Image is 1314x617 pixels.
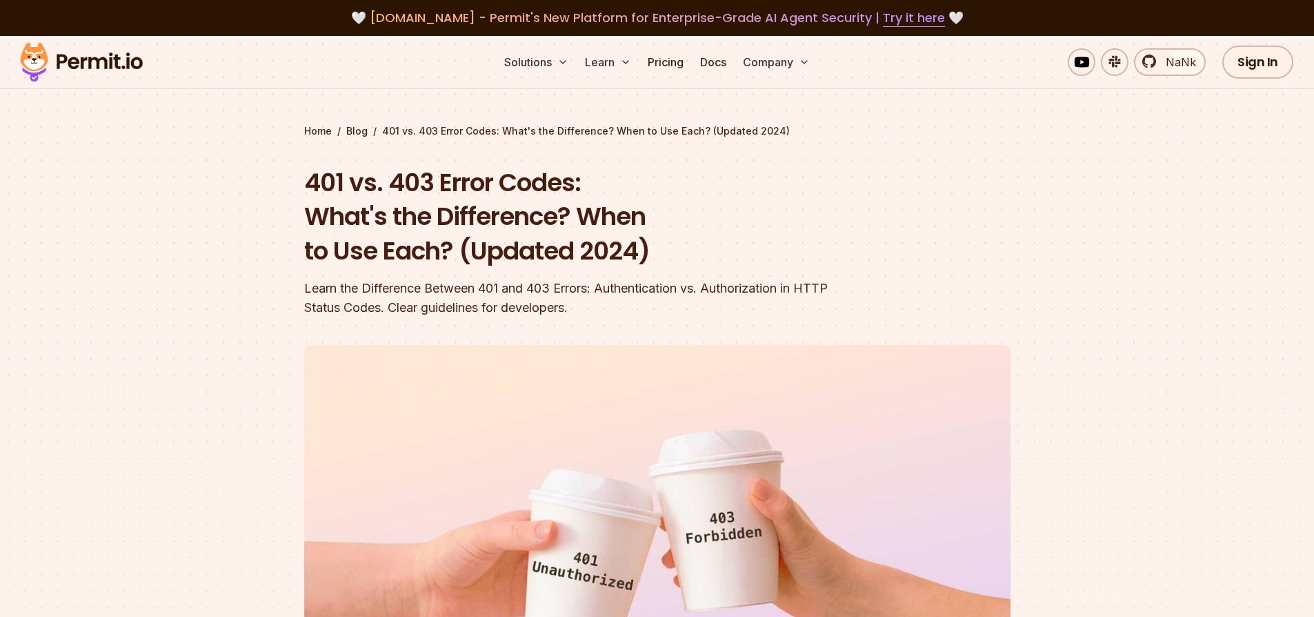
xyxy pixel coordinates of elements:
[1134,48,1206,76] a: NaNk
[304,166,834,268] h1: 401 vs. 403 Error Codes: What's the Difference? When to Use Each? (Updated 2024)
[642,48,689,76] a: Pricing
[499,48,574,76] button: Solutions
[579,48,637,76] button: Learn
[1222,46,1293,79] a: Sign In
[695,48,732,76] a: Docs
[346,124,368,138] a: Blog
[1157,54,1196,70] span: NaNk
[370,9,945,26] span: [DOMAIN_NAME] - Permit's New Platform for Enterprise-Grade AI Agent Security |
[883,9,945,27] a: Try it here
[33,8,1281,28] div: 🤍 🤍
[14,39,149,86] img: Permit logo
[304,124,1011,138] div: / /
[304,124,332,138] a: Home
[304,279,834,317] div: Learn the Difference Between 401 and 403 Errors: Authentication vs. Authorization in HTTP Status ...
[737,48,815,76] button: Company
